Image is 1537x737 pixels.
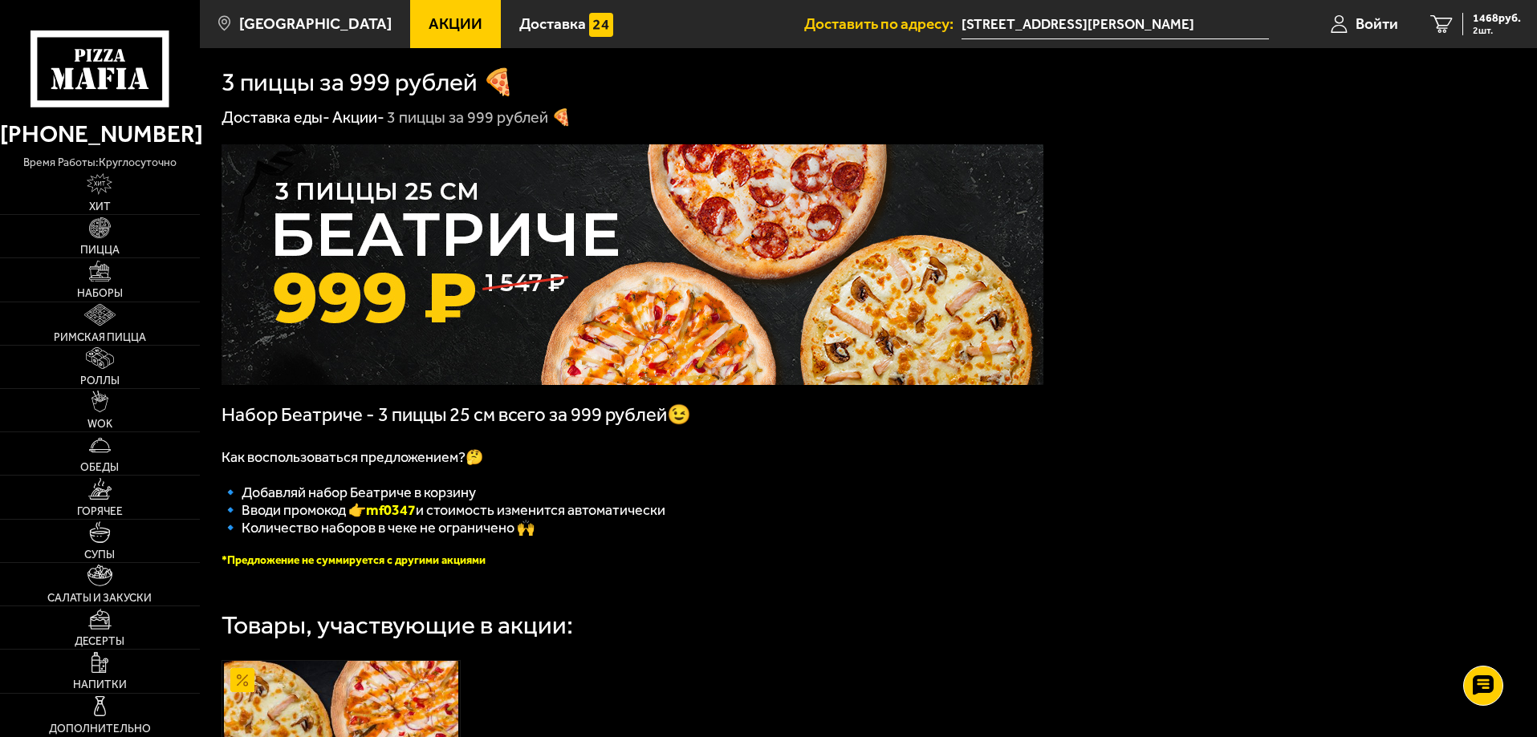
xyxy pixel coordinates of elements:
[222,553,486,567] font: *Предложение не суммируется с другими акциями
[230,668,254,692] img: Акционный
[429,16,482,31] span: Акции
[1356,16,1398,31] span: Войти
[80,375,120,387] span: Роллы
[222,519,535,537] span: 🔹 Количество наборов в чеке не ограничено 🙌
[222,70,514,95] h1: 3 пиццы за 999 рублей 🍕
[962,10,1269,39] span: бульвар Александра Грина, 1
[73,679,127,690] span: Напитки
[962,10,1269,39] input: Ваш адрес доставки
[49,723,151,735] span: Дополнительно
[222,448,483,466] span: Как воспользоваться предложением?🤔
[1473,13,1521,24] span: 1468 руб.
[519,16,586,31] span: Доставка
[332,107,384,127] a: Акции-
[77,288,123,299] span: Наборы
[222,144,1043,385] img: 1024x1024
[804,16,962,31] span: Доставить по адресу:
[222,613,573,638] div: Товары, участвующие в акции:
[222,501,665,519] span: 🔹 Вводи промокод 👉 и стоимость изменится автоматически
[87,419,112,430] span: WOK
[47,593,152,604] span: Салаты и закуски
[589,13,613,37] img: 15daf4d41897b9f0e9f617042186c801.svg
[222,403,691,426] span: Набор Беатриче - 3 пиццы 25 см всего за 999 рублей😉
[77,506,123,517] span: Горячее
[75,636,124,647] span: Десерты
[222,107,330,127] a: Доставка еды-
[366,501,416,519] b: mf0347
[84,549,115,561] span: Супы
[80,245,120,256] span: Пицца
[89,201,111,213] span: Хит
[222,484,476,501] span: 🔹 Добавляй набор Беатриче в корзину
[54,332,146,343] span: Римская пицца
[239,16,392,31] span: [GEOGRAPHIC_DATA]
[1473,26,1521,35] span: 2 шт.
[387,107,571,128] div: 3 пиццы за 999 рублей 🍕
[80,462,119,473] span: Обеды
